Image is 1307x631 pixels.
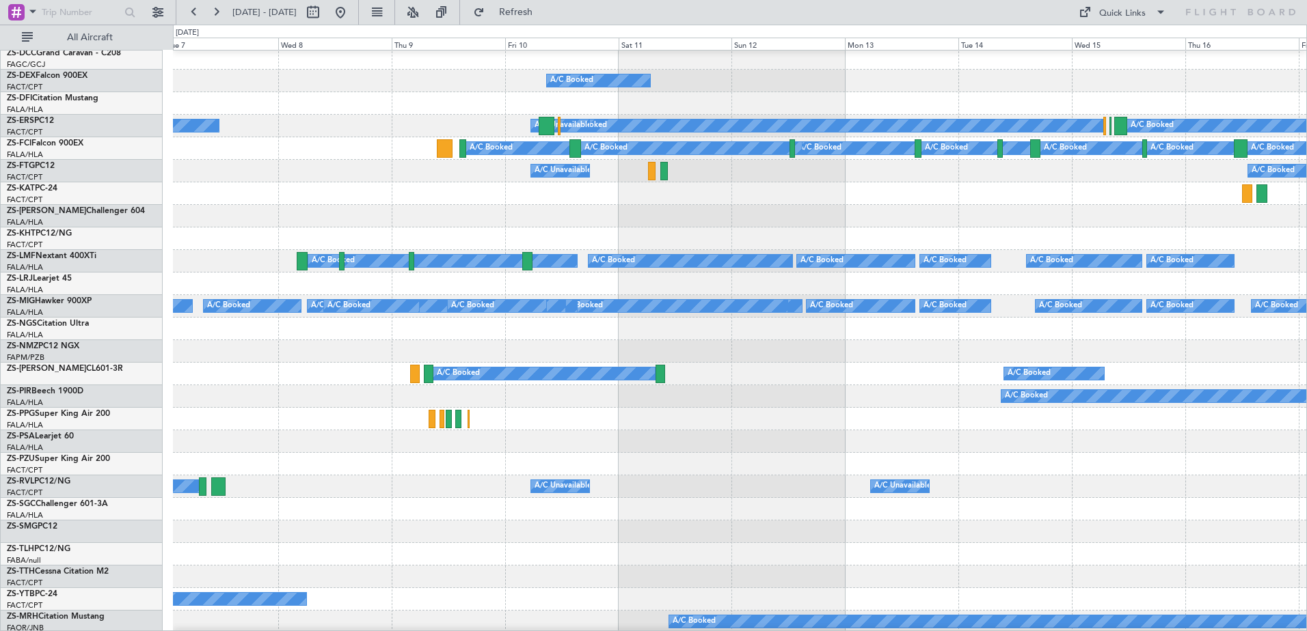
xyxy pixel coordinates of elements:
[36,33,144,42] span: All Aircraft
[7,352,44,363] a: FAPM/PZB
[7,117,54,125] a: ZS-ERSPC12
[7,262,43,272] a: FALA/HLA
[7,252,96,260] a: ZS-LMFNextant 400XTi
[1131,115,1174,136] div: A/C Booked
[7,49,36,57] span: ZS-DCC
[1150,296,1194,316] div: A/C Booked
[7,94,98,102] a: ZS-DFICitation Mustang
[1150,251,1194,271] div: A/C Booked
[7,545,34,553] span: ZS-TLH
[7,397,43,408] a: FALA/HLA
[7,162,35,170] span: ZS-FTG
[42,2,120,23] input: Trip Number
[7,342,38,350] span: ZS-NMZ
[535,476,591,496] div: A/C Unavailable
[7,500,36,508] span: ZS-SGC
[7,500,108,508] a: ZS-SGCChallenger 601-3A
[7,522,57,531] a: ZS-SMGPC12
[7,555,41,565] a: FABA/null
[7,184,57,193] a: ZS-KATPC-24
[437,363,480,384] div: A/C Booked
[7,600,42,611] a: FACT/CPT
[7,184,35,193] span: ZS-KAT
[924,296,967,316] div: A/C Booked
[7,567,109,576] a: ZS-TTHCessna Citation M2
[7,522,38,531] span: ZS-SMG
[470,138,513,158] div: A/C Booked
[798,138,841,158] div: A/C Booked
[7,72,36,80] span: ZS-DEX
[7,139,31,148] span: ZS-FCI
[7,387,83,395] a: ZS-PIRBeech 1900D
[7,207,86,215] span: ZS-[PERSON_NAME]
[1251,138,1294,158] div: A/C Booked
[278,38,392,50] div: Wed 8
[327,296,370,316] div: A/C Booked
[7,432,35,440] span: ZS-PSA
[535,160,591,181] div: A/C Unavailable
[7,465,42,475] a: FACT/CPT
[7,217,43,227] a: FALA/HLA
[1255,296,1298,316] div: A/C Booked
[535,115,591,136] div: A/C Unavailable
[7,240,42,250] a: FACT/CPT
[958,38,1072,50] div: Tue 14
[7,578,42,588] a: FACT/CPT
[7,285,43,295] a: FALA/HLA
[1252,160,1295,181] div: A/C Booked
[7,342,79,350] a: ZS-NMZPC12 NGX
[7,229,36,238] span: ZS-KHT
[7,59,45,70] a: FAGC/GCJ
[7,613,38,621] span: ZS-MRH
[7,330,43,340] a: FALA/HLA
[7,207,145,215] a: ZS-[PERSON_NAME]Challenger 604
[7,488,42,498] a: FACT/CPT
[7,477,34,486] span: ZS-RVL
[619,38,732,50] div: Sat 11
[1039,296,1082,316] div: A/C Booked
[7,139,83,148] a: ZS-FCIFalcon 900EX
[7,365,86,373] span: ZS-[PERSON_NAME]
[7,172,42,182] a: FACT/CPT
[15,27,148,48] button: All Aircraft
[7,590,35,598] span: ZS-YTB
[7,252,36,260] span: ZS-LMF
[7,320,89,328] a: ZS-NGSCitation Ultra
[7,127,42,137] a: FACT/CPT
[810,296,853,316] div: A/C Booked
[1072,1,1173,23] button: Quick Links
[467,1,549,23] button: Refresh
[311,296,354,316] div: A/C Booked
[7,297,35,305] span: ZS-MIG
[7,455,35,463] span: ZS-PZU
[7,420,43,430] a: FALA/HLA
[7,443,43,453] a: FALA/HLA
[560,296,603,316] div: A/C Booked
[7,229,72,238] a: ZS-KHTPC12/NG
[1030,251,1073,271] div: A/C Booked
[392,38,505,50] div: Thu 9
[584,138,628,158] div: A/C Booked
[7,82,42,92] a: FACT/CPT
[592,251,635,271] div: A/C Booked
[176,27,199,39] div: [DATE]
[800,251,844,271] div: A/C Booked
[7,410,110,418] a: ZS-PPGSuper King Air 200
[1005,386,1048,406] div: A/C Booked
[487,8,545,17] span: Refresh
[1044,138,1087,158] div: A/C Booked
[1008,363,1051,384] div: A/C Booked
[1072,38,1185,50] div: Wed 15
[7,275,72,283] a: ZS-LRJLearjet 45
[7,162,55,170] a: ZS-FTGPC12
[7,94,32,102] span: ZS-DFI
[7,387,31,395] span: ZS-PIR
[7,150,43,160] a: FALA/HLA
[505,38,619,50] div: Fri 10
[1150,138,1194,158] div: A/C Booked
[165,38,278,50] div: Tue 7
[7,567,35,576] span: ZS-TTH
[7,49,121,57] a: ZS-DCCGrand Caravan - C208
[232,6,297,18] span: [DATE] - [DATE]
[7,510,43,520] a: FALA/HLA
